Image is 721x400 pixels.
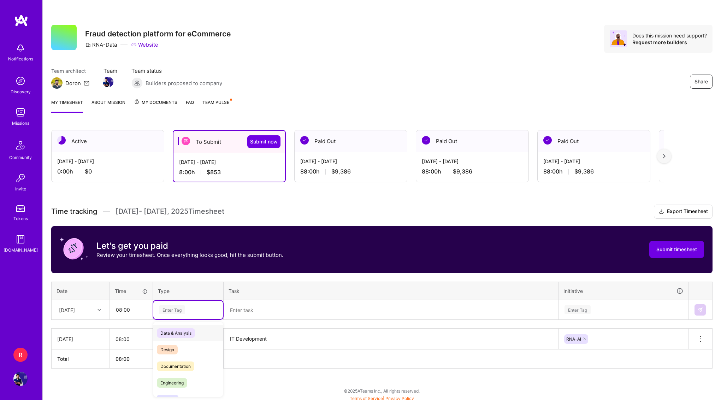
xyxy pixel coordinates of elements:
[13,171,28,185] img: Invite
[42,382,721,400] div: © 2025 ATeams Inc., All rights reserved.
[543,168,644,175] div: 88:00 h
[182,137,190,145] img: To Submit
[422,158,523,165] div: [DATE] - [DATE]
[247,135,280,148] button: Submit now
[538,130,650,152] div: Paid Out
[57,158,158,165] div: [DATE] - [DATE]
[52,130,164,152] div: Active
[12,137,29,154] img: Community
[695,78,708,85] span: Share
[13,105,28,119] img: teamwork
[57,335,104,343] div: [DATE]
[300,136,309,145] img: Paid Out
[51,77,63,89] img: Team Architect
[331,168,351,175] span: $9,386
[110,330,153,348] input: HH:MM
[16,205,25,212] img: tokens
[649,241,704,258] button: Submit timesheet
[104,67,117,75] span: Team
[91,99,125,113] a: About Mission
[14,14,28,27] img: logo
[131,67,222,75] span: Team status
[85,41,117,48] div: RNA-Data
[85,168,92,175] span: $0
[13,348,28,362] div: R
[13,232,28,246] img: guide book
[157,378,187,388] span: Engineering
[202,100,229,105] span: Team Pulse
[134,99,177,113] a: My Documents
[13,215,28,222] div: Tokens
[610,30,627,47] img: Avatar
[131,77,143,89] img: Builders proposed to company
[51,99,83,113] a: My timesheet
[563,287,684,295] div: Initiative
[84,80,89,86] i: icon Mail
[157,361,194,371] span: Documentation
[207,169,221,176] span: $853
[453,168,472,175] span: $9,386
[51,67,89,75] span: Team architect
[157,345,178,354] span: Design
[85,29,231,38] h3: Fraud detection platform for eCommerce
[173,131,285,153] div: To Submit
[663,154,666,159] img: right
[422,168,523,175] div: 88:00 h
[13,41,28,55] img: bell
[574,168,594,175] span: $9,386
[179,169,279,176] div: 8:00 h
[13,74,28,88] img: discovery
[250,138,278,145] span: Submit now
[179,158,279,166] div: [DATE] - [DATE]
[12,372,29,386] a: User Avatar
[202,99,231,113] a: Team Pulse
[51,207,97,216] span: Time tracking
[543,158,644,165] div: [DATE] - [DATE]
[632,32,707,39] div: Does this mission need support?
[690,75,713,89] button: Share
[300,158,401,165] div: [DATE] - [DATE]
[116,207,224,216] span: [DATE] - [DATE] , 2025 Timesheet
[110,300,152,319] input: HH:MM
[157,328,195,338] span: Data & Analysis
[4,246,38,254] div: [DOMAIN_NAME]
[85,42,91,48] i: icon CompanyGray
[65,80,81,87] div: Doron
[12,348,29,362] a: R
[224,329,557,349] textarea: IT Development
[656,246,697,253] span: Submit timesheet
[224,282,559,300] th: Task
[60,235,88,263] img: coin
[632,39,707,46] div: Request more builders
[59,306,75,313] div: [DATE]
[422,136,430,145] img: Paid Out
[131,41,158,48] a: Website
[52,282,110,300] th: Date
[97,308,101,312] i: icon Chevron
[186,99,194,113] a: FAQ
[654,205,713,219] button: Export Timesheet
[658,208,664,216] i: icon Download
[295,130,407,152] div: Paid Out
[115,287,148,295] div: Time
[110,349,153,369] th: 08:00
[300,168,401,175] div: 88:00 h
[543,136,552,145] img: Paid Out
[159,304,185,315] div: Enter Tag
[52,349,110,369] th: Total
[9,154,32,161] div: Community
[697,307,703,313] img: Submit
[15,185,26,193] div: Invite
[566,336,581,342] span: RNA-AI
[104,76,113,88] a: Team Member Avatar
[153,282,224,300] th: Type
[8,55,33,63] div: Notifications
[416,130,528,152] div: Paid Out
[565,304,591,315] div: Enter Tag
[134,99,177,106] span: My Documents
[57,136,66,145] img: Active
[11,88,31,95] div: Discovery
[12,119,29,127] div: Missions
[96,241,283,251] h3: Let's get you paid
[96,251,283,259] p: Review your timesheet. Once everything looks good, hit the submit button.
